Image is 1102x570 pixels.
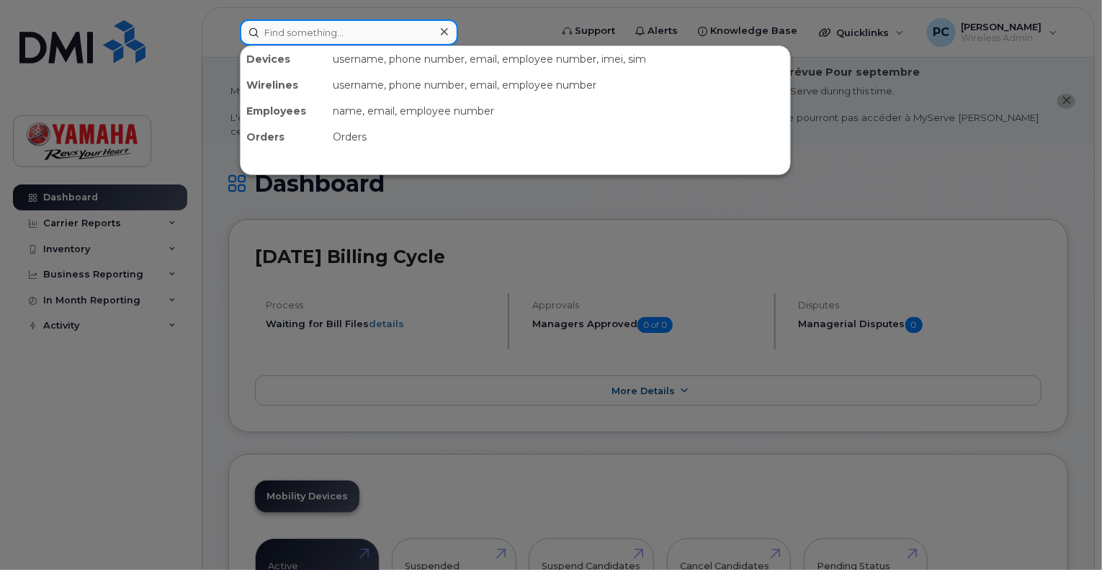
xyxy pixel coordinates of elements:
[327,46,790,72] div: username, phone number, email, employee number, imei, sim
[327,124,790,150] div: Orders
[327,98,790,124] div: name, email, employee number
[241,72,327,98] div: Wirelines
[241,124,327,150] div: Orders
[327,72,790,98] div: username, phone number, email, employee number
[241,98,327,124] div: Employees
[241,46,327,72] div: Devices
